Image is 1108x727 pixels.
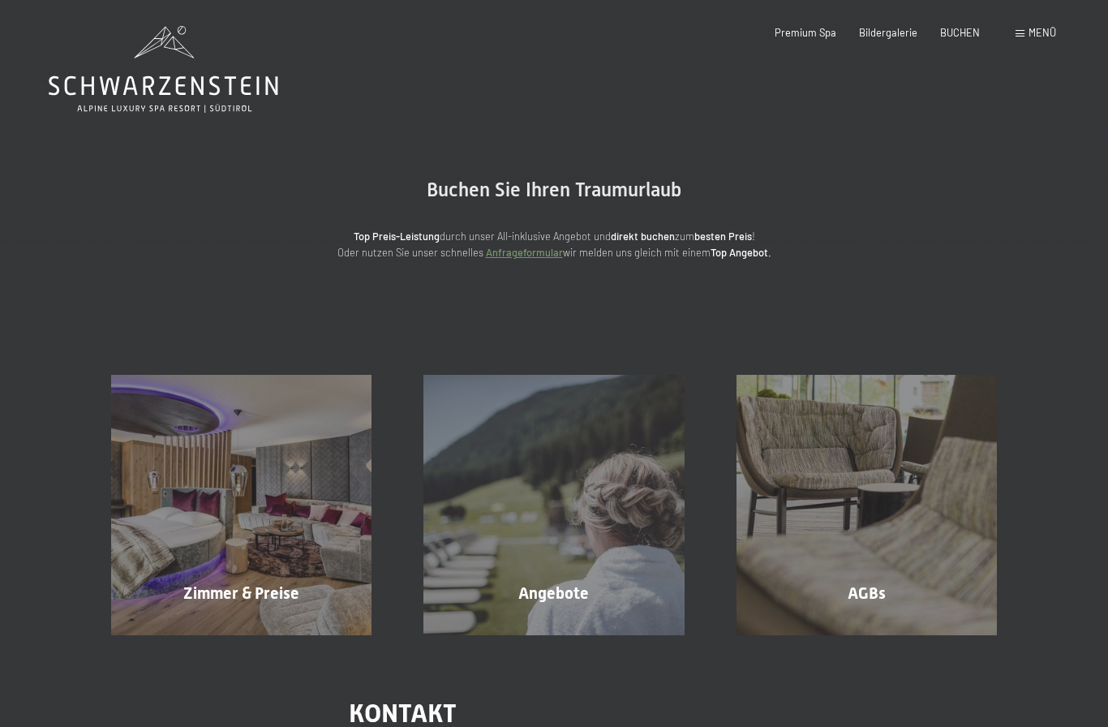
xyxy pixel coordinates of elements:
[694,230,752,243] strong: besten Preis
[183,583,299,603] span: Zimmer & Preise
[859,26,917,39] a: Bildergalerie
[711,246,771,259] strong: Top Angebot.
[711,375,1023,635] a: Buchung AGBs
[775,26,836,39] a: Premium Spa
[486,246,563,259] a: Anfrageformular
[354,230,440,243] strong: Top Preis-Leistung
[397,375,710,635] a: Buchung Angebote
[230,228,878,261] p: durch unser All-inklusive Angebot und zum ! Oder nutzen Sie unser schnelles wir melden uns gleich...
[85,375,397,635] a: Buchung Zimmer & Preise
[427,179,681,201] span: Buchen Sie Ihren Traumurlaub
[848,583,886,603] span: AGBs
[940,26,980,39] a: BUCHEN
[611,230,675,243] strong: direkt buchen
[518,583,589,603] span: Angebote
[1029,26,1056,39] span: Menü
